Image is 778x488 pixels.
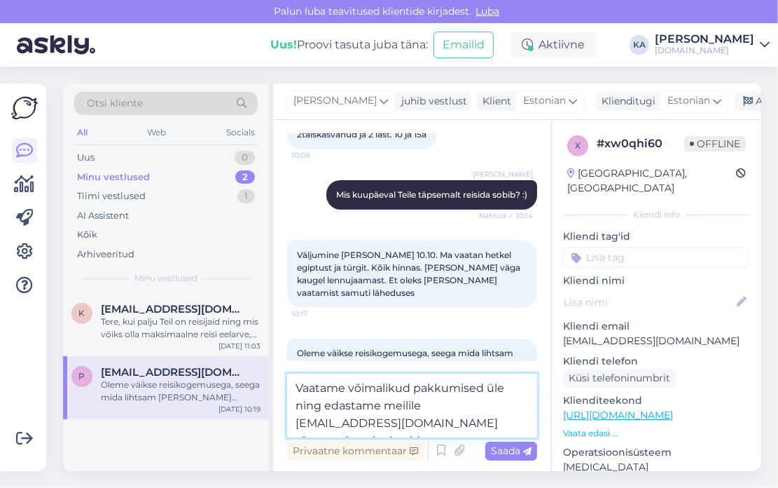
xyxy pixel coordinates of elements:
div: Oleme väikse reisikogemusega, seega mida lihtsam [PERSON_NAME] parem [101,379,261,404]
span: Saada [491,445,532,457]
p: [EMAIL_ADDRESS][DOMAIN_NAME] [563,334,750,348]
div: Klient [477,94,511,109]
p: [MEDICAL_DATA] [563,460,750,475]
p: Kliendi nimi [563,273,750,288]
div: [DATE] 11:03 [218,341,261,351]
p: Kliendi telefon [563,354,750,369]
span: Luba [472,5,504,18]
div: [DATE] 10:19 [218,404,261,414]
div: KA [630,35,649,55]
div: Web [145,123,169,142]
div: # xw0qhi60 [597,135,684,152]
span: Väljumine [PERSON_NAME] 10.10. Ma vaatan hetkel egiptust ja türgit. Kõik hinnas. [PERSON_NAME] vä... [297,250,522,298]
div: 2 [235,170,255,184]
span: Nähtud ✓ 10:14 [479,210,533,221]
div: Privaatne kommentaar [287,442,424,461]
span: Estonian [667,93,710,109]
span: k [79,308,85,318]
div: 1 [237,189,255,203]
span: Piku@mail.com [101,366,246,379]
input: Lisa nimi [564,294,734,310]
div: All [74,123,90,142]
div: [DOMAIN_NAME] [655,45,754,56]
div: Tiimi vestlused [77,189,146,203]
span: 2täiskasvanud ja 2 last. 10 ja 15a [297,129,426,140]
b: Uus! [270,38,297,51]
div: Proovi tasuta juba täna: [270,36,428,53]
span: 10:08 [291,150,344,161]
p: Kliendi tag'id [563,229,750,244]
span: Mis kuupäeval Teile täpsemalt reisida sobib? :) [336,189,527,200]
span: Oleme väikse reisikogemusega, seega mida lihtsam [PERSON_NAME] parem [297,348,515,371]
input: Lisa tag [563,247,750,268]
div: juhib vestlust [396,94,467,109]
div: Kliendi info [563,208,750,221]
span: P [79,371,85,381]
div: Aktiivne [510,32,596,57]
div: [GEOGRAPHIC_DATA], [GEOGRAPHIC_DATA] [567,166,736,196]
span: x [575,140,581,151]
div: Minu vestlused [77,170,150,184]
span: Minu vestlused [134,272,197,285]
div: Küsi telefoninumbrit [563,369,676,388]
div: AI Assistent [77,209,129,223]
span: [PERSON_NAME] [293,93,377,109]
span: kaskmeister@gmail.com [101,303,246,316]
span: Offline [684,136,746,151]
span: [PERSON_NAME] [473,169,533,179]
a: [PERSON_NAME][DOMAIN_NAME] [655,34,770,56]
span: 10:17 [291,309,344,319]
div: Socials [223,123,258,142]
div: Arhiveeritud [77,248,134,262]
div: Uus [77,151,95,165]
textarea: Vaatame võimalikud pakkumised üle ning edastame meilile [EMAIL_ADDRESS][DOMAIN_NAME] tänase päeva... [287,374,537,438]
p: Kliendi email [563,319,750,334]
div: Klienditugi [596,94,655,109]
p: Operatsioonisüsteem [563,445,750,460]
p: Vaata edasi ... [563,427,750,440]
div: Tere, kui palju Teil on reisijaid ning mis võiks olla maksimaalne reisi eelarve, et saaksime võim... [101,316,261,341]
span: Otsi kliente [87,96,143,111]
button: Emailid [433,32,494,58]
div: Kõik [77,228,97,242]
p: Klienditeekond [563,393,750,408]
img: Askly Logo [11,95,38,121]
a: [URL][DOMAIN_NAME] [563,409,673,421]
span: Estonian [523,93,566,109]
div: [PERSON_NAME] [655,34,754,45]
div: 0 [235,151,255,165]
